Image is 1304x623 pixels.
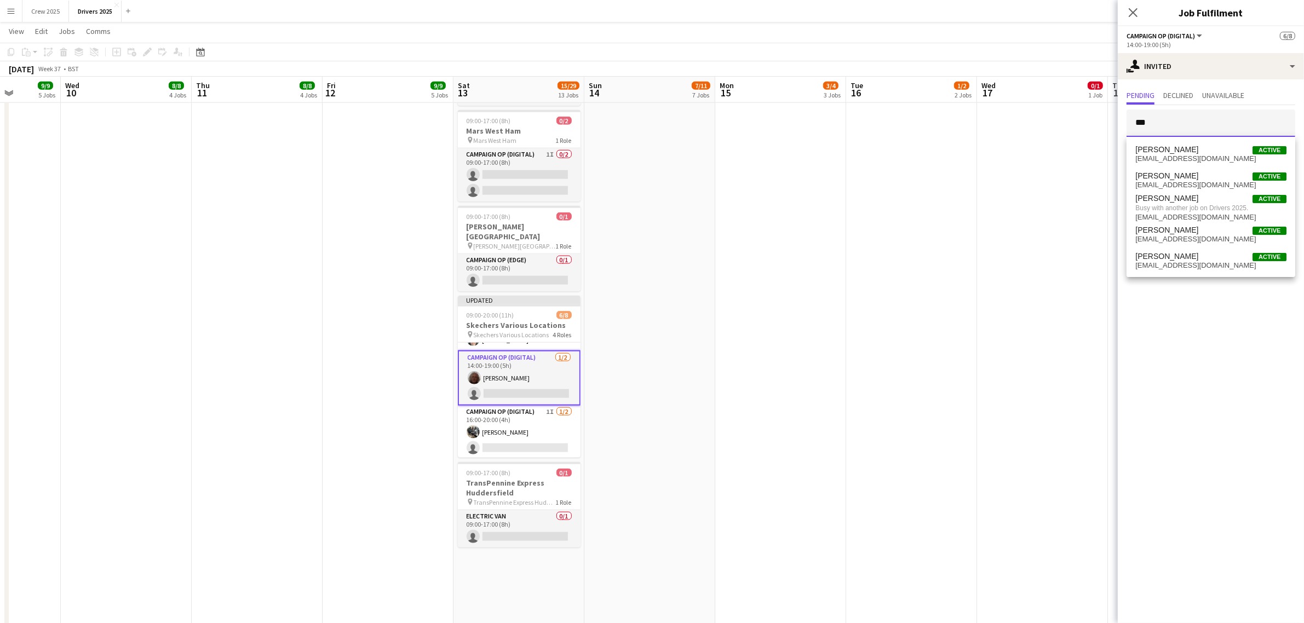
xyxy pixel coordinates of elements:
[955,91,972,99] div: 2 Jobs
[558,91,579,99] div: 13 Jobs
[86,26,111,36] span: Comms
[325,86,336,99] span: 12
[1135,171,1198,181] span: Andrew Bayley
[1163,91,1193,99] span: Declined
[9,26,24,36] span: View
[1135,226,1198,235] span: Andree jones
[35,26,48,36] span: Edit
[1088,91,1102,99] div: 1 Job
[474,242,556,250] span: [PERSON_NAME][GEOGRAPHIC_DATA]
[692,91,710,99] div: 7 Jobs
[1253,227,1286,235] span: Active
[981,80,996,90] span: Wed
[38,91,55,99] div: 5 Jobs
[1127,91,1154,99] span: Pending
[1135,145,1198,154] span: Vineta Andersone
[458,254,581,291] app-card-role: Campaign Op (Edge)0/109:00-17:00 (8h)
[980,86,996,99] span: 17
[467,469,511,477] span: 09:00-17:00 (8h)
[458,320,581,330] h3: Skechers Various Locations
[1135,261,1286,270] span: mrmacdmacd@yahoo.co.uk
[68,65,79,73] div: BST
[467,212,511,221] span: 09:00-17:00 (8h)
[556,469,572,477] span: 0/1
[458,148,581,201] app-card-role: Campaign Op (Digital)1I0/209:00-17:00 (8h)
[64,86,79,99] span: 10
[458,406,581,459] app-card-role: Campaign Op (Digital)1I1/216:00-20:00 (4h)[PERSON_NAME]
[300,82,315,90] span: 8/8
[1135,235,1286,244] span: andreejones8@gmail.com
[458,296,581,304] div: Updated
[431,91,448,99] div: 5 Jobs
[69,1,122,22] button: Drivers 2025
[1135,252,1198,261] span: Andrew McDonald
[1127,41,1295,49] div: 14:00-19:00 (5h)
[851,80,863,90] span: Tue
[458,462,581,547] app-job-card: 09:00-17:00 (8h)0/1TransPennine Express Huddersfield TransPennine Express Huddersfield1 RoleElect...
[1118,53,1304,79] div: Invited
[1280,32,1295,40] span: 6/8
[692,82,710,90] span: 7/11
[1135,203,1286,213] span: Busy with another job on Drivers 2025.
[556,311,572,319] span: 6/8
[458,110,581,201] app-job-card: 09:00-17:00 (8h)0/2Mars West Ham Mars West Ham1 RoleCampaign Op (Digital)1I0/209:00-17:00 (8h)
[1135,194,1198,203] span: Andrew Donaldson
[1118,5,1304,20] h3: Job Fulfilment
[1253,195,1286,203] span: Active
[823,82,838,90] span: 3/4
[718,86,734,99] span: 15
[59,26,75,36] span: Jobs
[327,80,336,90] span: Fri
[556,242,572,250] span: 1 Role
[22,1,69,22] button: Crew 2025
[458,478,581,498] h3: TransPennine Express Huddersfield
[38,82,53,90] span: 9/9
[1111,86,1126,99] span: 18
[474,331,549,339] span: Skechers Various Locations
[467,311,514,319] span: 09:00-20:00 (11h)
[458,126,581,136] h3: Mars West Ham
[954,82,969,90] span: 1/2
[587,86,602,99] span: 14
[1253,253,1286,261] span: Active
[558,82,579,90] span: 15/29
[65,80,79,90] span: Wed
[196,80,210,90] span: Thu
[474,498,556,506] span: TransPennine Express Huddersfield
[300,91,317,99] div: 4 Jobs
[169,82,184,90] span: 8/8
[556,136,572,145] span: 1 Role
[54,24,79,38] a: Jobs
[1135,154,1286,163] span: vinetaa@hotmail.com
[553,331,572,339] span: 4 Roles
[1127,32,1204,40] button: Campaign Op (Digital)
[720,80,734,90] span: Mon
[1135,213,1286,222] span: adonaldson@mmediagroup.co.uk
[458,350,581,406] app-card-role: Campaign Op (Digital)1/214:00-19:00 (5h)[PERSON_NAME]
[1118,146,1304,164] p: Click on text input to invite a crew
[1253,146,1286,154] span: Active
[1202,91,1244,99] span: Unavailable
[1135,181,1286,189] span: andrewbulb@hotmail.com
[589,80,602,90] span: Sun
[430,82,446,90] span: 9/9
[456,86,470,99] span: 13
[31,24,52,38] a: Edit
[458,80,470,90] span: Sat
[556,498,572,506] span: 1 Role
[458,296,581,458] app-job-card: Updated09:00-20:00 (11h)6/8Skechers Various Locations Skechers Various Locations4 RolesCampaign O...
[1088,82,1103,90] span: 0/1
[849,86,863,99] span: 16
[1127,32,1195,40] span: Campaign Op (Digital)
[556,117,572,125] span: 0/2
[9,64,34,74] div: [DATE]
[458,510,581,547] app-card-role: Electric Van0/109:00-17:00 (8h)
[474,136,517,145] span: Mars West Ham
[82,24,115,38] a: Comms
[458,206,581,291] app-job-card: 09:00-17:00 (8h)0/1[PERSON_NAME][GEOGRAPHIC_DATA] [PERSON_NAME][GEOGRAPHIC_DATA]1 RoleCampaign Op...
[556,212,572,221] span: 0/1
[824,91,841,99] div: 3 Jobs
